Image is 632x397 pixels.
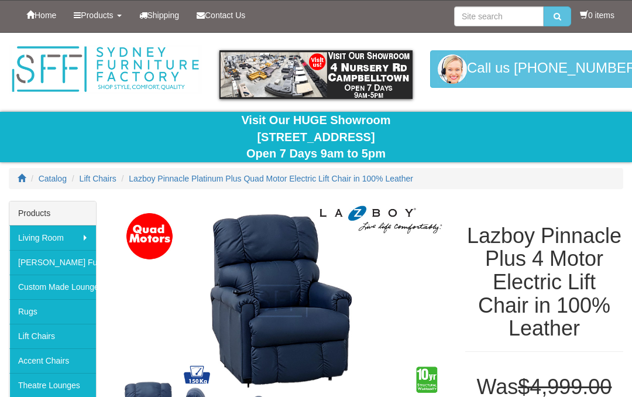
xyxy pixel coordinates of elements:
[18,1,65,30] a: Home
[9,324,96,348] a: Lift Chairs
[219,50,413,99] img: showroom.gif
[80,174,116,183] a: Lift Chairs
[130,1,188,30] a: Shipping
[9,348,96,373] a: Accent Chairs
[454,6,544,26] input: Site search
[9,299,96,324] a: Rugs
[9,225,96,250] a: Living Room
[39,174,67,183] a: Catalog
[65,1,130,30] a: Products
[147,11,180,20] span: Shipping
[9,201,96,225] div: Products
[9,275,96,299] a: Custom Made Lounges
[188,1,254,30] a: Contact Us
[81,11,113,20] span: Products
[9,250,96,275] a: [PERSON_NAME] Furniture
[205,11,245,20] span: Contact Us
[580,9,614,21] li: 0 items
[465,224,623,340] h1: Lazboy Pinnacle Plus 4 Motor Electric Lift Chair in 100% Leather
[129,174,413,183] a: Lazboy Pinnacle Platinum Plus Quad Motor Electric Lift Chair in 100% Leather
[9,45,202,94] img: Sydney Furniture Factory
[9,112,623,162] div: Visit Our HUGE Showroom [STREET_ADDRESS] Open 7 Days 9am to 5pm
[35,11,56,20] span: Home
